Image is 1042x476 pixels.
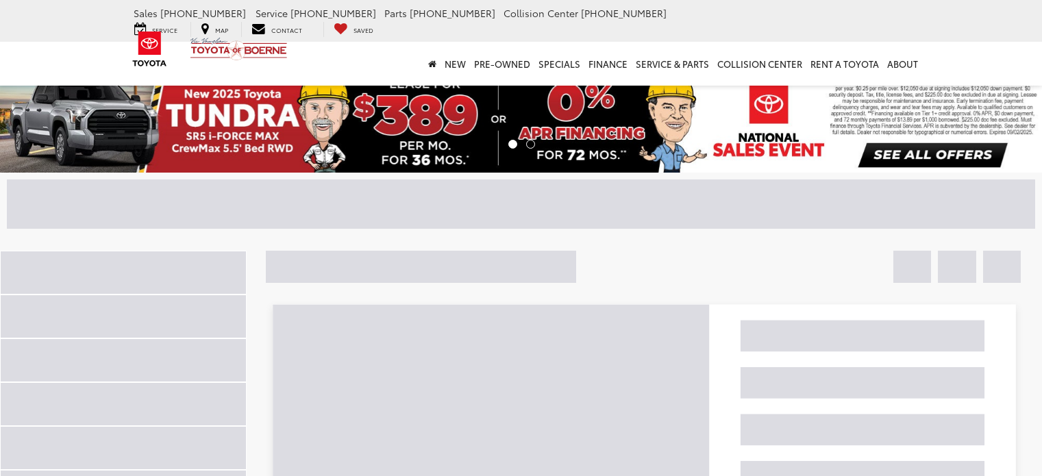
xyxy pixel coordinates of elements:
[384,6,407,20] span: Parts
[290,6,376,20] span: [PHONE_NUMBER]
[410,6,495,20] span: [PHONE_NUMBER]
[241,22,312,37] a: Contact
[215,25,228,34] span: Map
[504,6,578,20] span: Collision Center
[353,25,373,34] span: Saved
[160,6,246,20] span: [PHONE_NUMBER]
[124,27,175,71] img: Toyota
[584,42,632,86] a: Finance
[883,42,922,86] a: About
[271,25,302,34] span: Contact
[190,37,288,61] img: Vic Vaughan Toyota of Boerne
[806,42,883,86] a: Rent a Toyota
[190,22,238,37] a: Map
[713,42,806,86] a: Collision Center
[581,6,667,20] span: [PHONE_NUMBER]
[256,6,288,20] span: Service
[134,6,158,20] span: Sales
[323,22,384,37] a: My Saved Vehicles
[470,42,534,86] a: Pre-Owned
[534,42,584,86] a: Specials
[632,42,713,86] a: Service & Parts: Opens in a new tab
[124,22,188,37] a: Service
[424,42,441,86] a: Home
[152,25,177,34] span: Service
[441,42,470,86] a: New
